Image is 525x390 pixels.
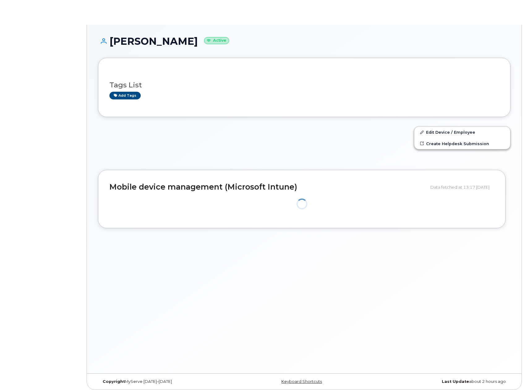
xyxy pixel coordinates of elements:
[442,379,469,384] strong: Last Update
[109,183,426,191] h2: Mobile device management (Microsoft Intune)
[204,37,229,44] small: Active
[98,379,236,384] div: MyServe [DATE]–[DATE]
[103,379,125,384] strong: Copyright
[109,92,141,99] a: Add tags
[98,36,510,47] h1: [PERSON_NAME]
[430,181,494,193] div: Data fetched at 13:17 [DATE]
[109,81,499,89] h3: Tags List
[414,127,510,138] a: Edit Device / Employee
[281,379,322,384] a: Keyboard Shortcuts
[373,379,510,384] div: about 2 hours ago
[414,138,510,149] a: Create Helpdesk Submission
